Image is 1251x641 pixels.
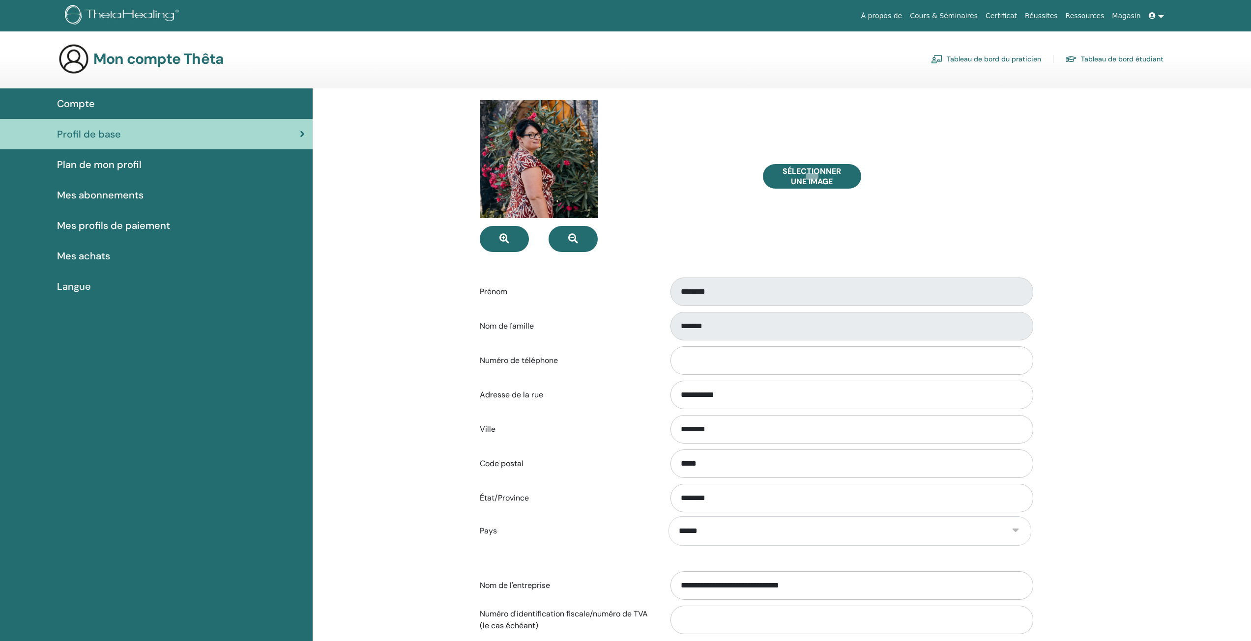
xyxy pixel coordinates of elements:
a: Tableau de bord du praticien [931,51,1041,67]
a: Réussites [1021,7,1061,25]
span: Plan de mon profil [57,157,142,172]
span: Sélectionner une image [775,166,849,187]
h3: Mon compte Thêta [93,50,224,68]
span: Compte [57,96,95,111]
img: default.jpg [480,100,598,218]
label: Adresse de la rue [472,386,661,404]
label: Prénom [472,282,661,301]
label: État/Province [472,489,661,507]
span: Langue [57,279,91,294]
span: Profil de base [57,127,121,141]
label: Numéro d'identification fiscale/numéro de TVA (le cas échéant) [472,605,661,635]
a: À propos de [857,7,906,25]
input: Sélectionner une image [806,173,818,180]
a: Cours & Séminaires [906,7,982,25]
label: Nom de l'entreprise [472,576,661,595]
a: Tableau de bord étudiant [1065,51,1164,67]
img: generic-user-icon.jpg [58,43,89,75]
a: Certificat [982,7,1021,25]
label: Pays [472,522,661,540]
label: Ville [472,420,661,439]
label: Nom de famille [472,317,661,335]
img: chalkboard-teacher.svg [931,55,943,63]
img: logo.png [65,5,182,27]
label: Numéro de téléphone [472,351,661,370]
span: Mes abonnements [57,188,144,202]
a: Magasin [1108,7,1144,25]
span: Mes achats [57,249,110,263]
span: Mes profils de paiement [57,218,170,233]
img: graduation-cap.svg [1065,55,1077,63]
label: Code postal [472,454,661,473]
a: Ressources [1062,7,1108,25]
